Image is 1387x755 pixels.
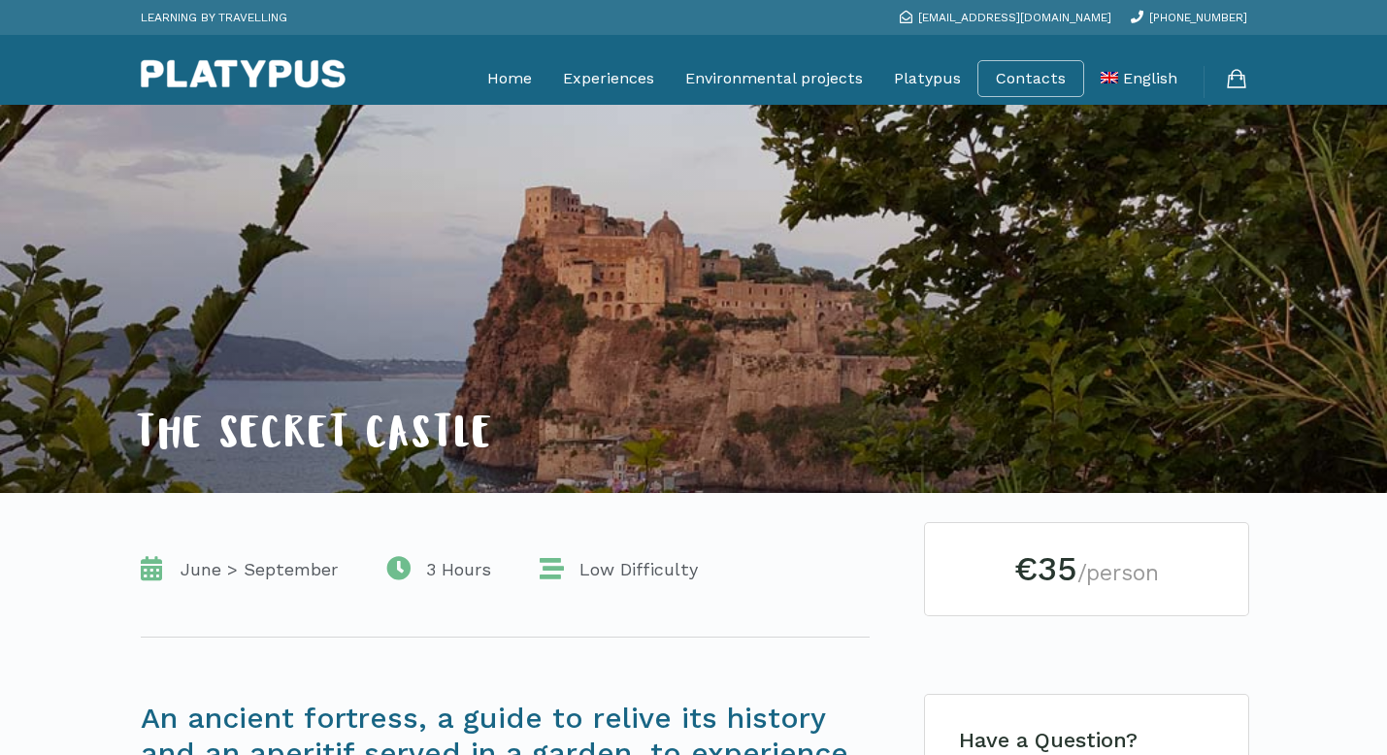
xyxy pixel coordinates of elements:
[563,54,654,103] a: Experiences
[1131,11,1247,24] a: [PHONE_NUMBER]
[1149,11,1247,24] span: [PHONE_NUMBER]
[1101,54,1177,103] a: English
[900,11,1111,24] a: [EMAIL_ADDRESS][DOMAIN_NAME]
[141,59,346,88] img: Platypus
[894,54,961,103] a: Platypus
[416,558,491,581] span: 3 Hours
[954,552,1219,586] h2: €35
[141,5,287,30] p: LEARNING BY TRAVELLING
[996,69,1066,88] a: Contacts
[487,54,532,103] a: Home
[1123,69,1177,87] span: English
[171,558,338,581] span: June > September
[959,728,1138,752] span: Have a Question?
[685,54,863,103] a: Environmental projects
[570,558,698,581] span: Low Difficulty
[136,416,494,461] span: The secret castle
[1077,560,1159,586] small: /person
[918,11,1111,24] span: [EMAIL_ADDRESS][DOMAIN_NAME]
